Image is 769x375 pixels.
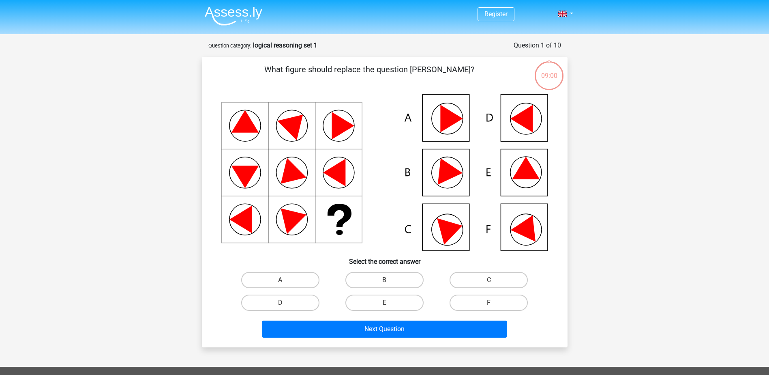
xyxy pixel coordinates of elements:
[215,63,524,88] p: What figure should replace the question [PERSON_NAME]?
[450,295,528,311] label: F
[450,272,528,288] label: C
[253,41,317,49] strong: logical reasoning set 1
[241,295,319,311] label: D
[262,321,507,338] button: Next Question
[534,60,564,81] div: 09:00
[484,10,508,18] a: Register
[208,43,251,49] small: Question category:
[345,272,424,288] label: B
[345,295,424,311] label: E
[241,272,319,288] label: A
[514,41,561,50] div: Question 1 of 10
[205,6,262,26] img: Assessly
[215,251,555,265] h6: Select the correct answer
